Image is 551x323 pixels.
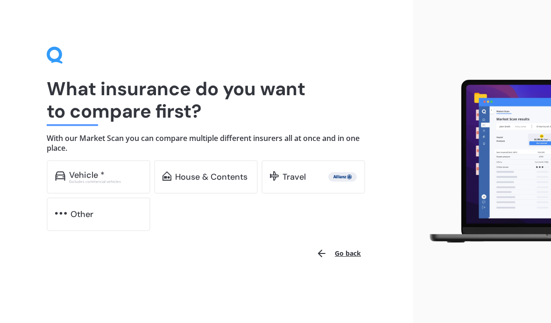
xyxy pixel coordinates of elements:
img: Allianz.webp [330,172,355,182]
img: car.f15378c7a67c060ca3f3.svg [55,171,65,181]
div: Travel [283,172,306,182]
img: travel.bdda8d6aa9c3f12c5fe2.svg [270,171,279,181]
img: other.81dba5aafe580aa69f38.svg [55,209,67,218]
div: Other [71,210,93,219]
h4: With our Market Scan you can compare multiple different insurers all at once and in one place. [47,133,367,153]
div: Vehicle * [69,170,105,180]
img: home-and-contents.b802091223b8502ef2dd.svg [162,171,171,181]
h1: What insurance do you want to compare first? [47,77,367,122]
img: laptop.webp [421,76,551,247]
div: House & Contents [175,172,247,182]
div: Excludes commercial vehicles [69,180,142,183]
button: Go back [311,242,367,265]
